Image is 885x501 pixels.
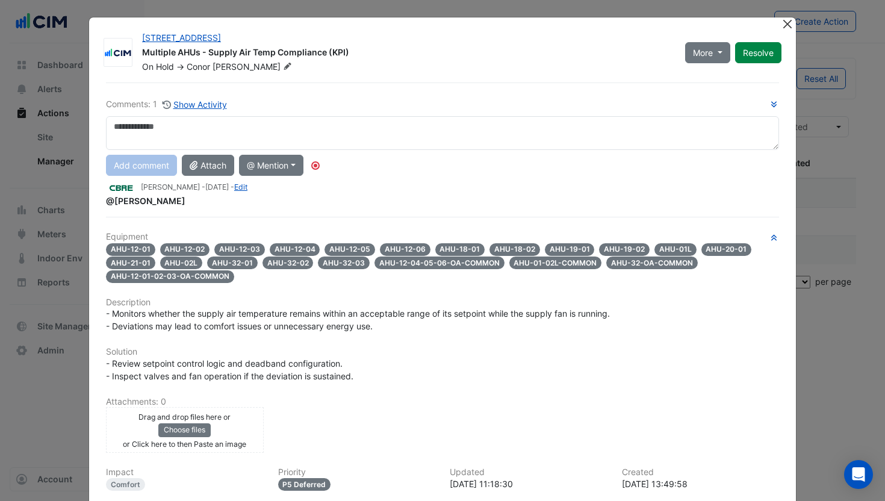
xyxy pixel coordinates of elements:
[270,243,320,256] span: AHU-12-04
[685,42,730,63] button: More
[106,467,264,478] h6: Impact
[106,196,185,206] span: bsadler@agcoombs.com.au [AG Coombs]
[106,478,145,491] div: Comfort
[599,243,650,256] span: AHU-19-02
[693,46,713,59] span: More
[509,257,602,269] span: AHU-01-02L-COMMON
[207,257,258,269] span: AHU-32-01
[123,440,246,449] small: or Click here to then Paste an image
[489,243,540,256] span: AHU-18-02
[262,257,314,269] span: AHU-32-02
[622,467,780,478] h6: Created
[654,243,697,256] span: AHU-01L
[213,61,294,73] span: [PERSON_NAME]
[545,243,595,256] span: AHU-19-01
[106,243,155,256] span: AHU-12-01
[138,412,231,422] small: Drag and drop files here or
[142,61,174,72] span: On Hold
[234,182,247,191] a: Edit
[374,257,505,269] span: AHU-12-04-05-06-OA-COMMON
[104,47,132,59] img: CIM
[606,257,698,269] span: AHU-32-OA-COMMON
[141,182,247,193] small: [PERSON_NAME] - -
[214,243,265,256] span: AHU-12-03
[701,243,752,256] span: AHU-20-01
[176,61,184,72] span: ->
[844,460,873,489] div: Open Intercom Messenger
[106,397,779,407] h6: Attachments: 0
[106,232,779,242] h6: Equipment
[142,33,221,43] a: [STREET_ADDRESS]
[106,358,353,381] span: - Review setpoint control logic and deadband configuration. - Inspect valves and fan operation if...
[106,98,228,111] div: Comments: 1
[318,257,370,269] span: AHU-32-03
[162,98,228,111] button: Show Activity
[160,243,210,256] span: AHU-12-02
[622,478,780,490] div: [DATE] 13:49:58
[106,347,779,357] h6: Solution
[106,181,136,194] img: CBRE Charter Hall
[781,17,793,30] button: Close
[278,478,331,491] div: P5 Deferred
[450,478,607,490] div: [DATE] 11:18:30
[142,46,671,61] div: Multiple AHUs - Supply Air Temp Compliance (KPI)
[205,182,229,191] span: 2025-09-30 11:18:21
[106,297,779,308] h6: Description
[310,160,321,171] div: Tooltip anchor
[735,42,781,63] button: Resolve
[106,257,155,269] span: AHU-21-01
[324,243,375,256] span: AHU-12-05
[187,61,210,72] span: Conor
[106,270,234,283] span: AHU-12-01-02-03-OA-COMMON
[450,467,607,478] h6: Updated
[380,243,430,256] span: AHU-12-06
[158,423,211,437] button: Choose files
[182,155,234,176] button: Attach
[160,257,203,269] span: AHU-02L
[435,243,485,256] span: AHU-18-01
[106,308,612,331] span: - Monitors whether the supply air temperature remains within an acceptable range of its setpoint ...
[278,467,436,478] h6: Priority
[239,155,303,176] button: @ Mention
